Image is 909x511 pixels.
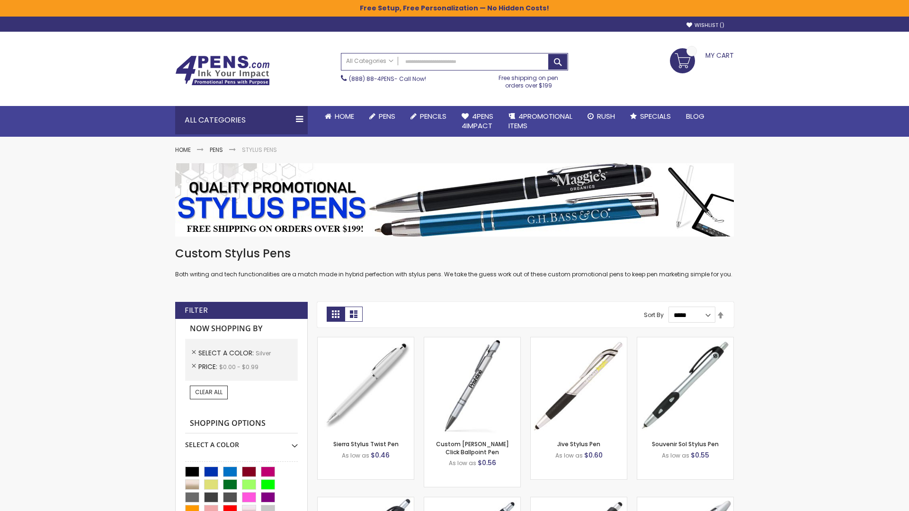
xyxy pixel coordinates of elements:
[691,450,709,460] span: $0.55
[362,106,403,127] a: Pens
[637,337,733,433] img: Souvenir Sol Stylus Pen-Silver
[420,111,446,121] span: Pencils
[317,106,362,127] a: Home
[210,146,223,154] a: Pens
[531,497,627,505] a: Souvenir® Emblem Stylus Pen-Silver
[175,163,734,237] img: Stylus Pens
[333,440,399,448] a: Sierra Stylus Twist Pen
[686,111,704,121] span: Blog
[318,337,414,345] a: Stypen-35-Silver
[652,440,719,448] a: Souvenir Sol Stylus Pen
[424,337,520,433] img: Custom Alex II Click Ballpoint Pen-Silver
[644,311,664,319] label: Sort By
[318,337,414,433] img: Stypen-35-Silver
[256,349,271,357] span: Silver
[198,362,219,371] span: Price
[531,337,627,433] img: Jive Stylus Pen-Silver
[424,497,520,505] a: Epiphany Stylus Pens-Silver
[185,305,208,316] strong: Filter
[686,22,724,29] a: Wishlist
[185,433,298,449] div: Select A Color
[678,106,712,127] a: Blog
[597,111,615,121] span: Rush
[662,451,689,459] span: As low as
[531,337,627,345] a: Jive Stylus Pen-Silver
[379,111,395,121] span: Pens
[185,414,298,434] strong: Shopping Options
[318,497,414,505] a: React Stylus Grip Pen-Silver
[175,146,191,154] a: Home
[195,388,223,396] span: Clear All
[349,75,394,83] a: (888) 88-4PENS
[335,111,354,121] span: Home
[198,348,256,358] span: Select A Color
[508,111,572,131] span: 4PROMOTIONAL ITEMS
[637,337,733,345] a: Souvenir Sol Stylus Pen-Silver
[623,106,678,127] a: Specials
[341,53,398,69] a: All Categories
[175,55,270,86] img: 4Pens Custom Pens and Promotional Products
[489,70,569,89] div: Free shipping on pen orders over $199
[403,106,454,127] a: Pencils
[346,57,393,65] span: All Categories
[584,450,603,460] span: $0.60
[462,111,493,131] span: 4Pens 4impact
[342,451,369,459] span: As low as
[501,106,580,137] a: 4PROMOTIONALITEMS
[424,337,520,345] a: Custom Alex II Click Ballpoint Pen-Silver
[454,106,501,137] a: 4Pens4impact
[640,111,671,121] span: Specials
[449,459,476,467] span: As low as
[557,440,600,448] a: Jive Stylus Pen
[327,307,345,322] strong: Grid
[478,458,496,467] span: $0.56
[580,106,623,127] a: Rush
[242,146,277,154] strong: Stylus Pens
[349,75,426,83] span: - Call Now!
[185,319,298,339] strong: Now Shopping by
[219,363,258,371] span: $0.00 - $0.99
[555,451,583,459] span: As low as
[190,386,228,399] a: Clear All
[637,497,733,505] a: Twist Highlighter-Pen Stylus Combo-Silver
[175,246,734,261] h1: Custom Stylus Pens
[175,246,734,279] div: Both writing and tech functionalities are a match made in hybrid perfection with stylus pens. We ...
[175,106,308,134] div: All Categories
[371,450,390,460] span: $0.46
[436,440,509,456] a: Custom [PERSON_NAME] Click Ballpoint Pen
